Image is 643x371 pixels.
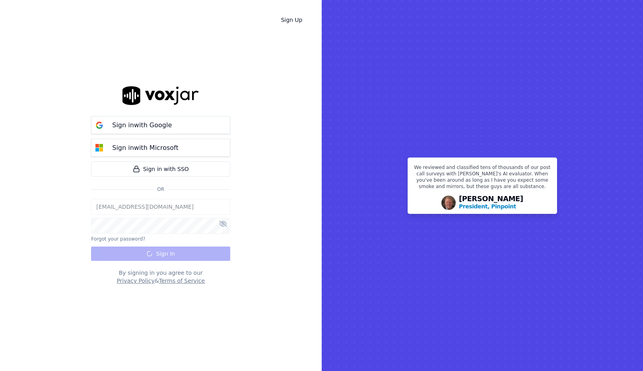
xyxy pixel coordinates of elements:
button: Terms of Service [159,277,205,285]
a: Sign in with SSO [91,161,230,177]
p: We reviewed and classified tens of thousands of our post call surveys with [PERSON_NAME]'s AI eva... [413,164,552,193]
button: Privacy Policy [117,277,154,285]
button: Forgot your password? [91,236,145,242]
img: google Sign in button [91,117,107,133]
div: By signing in you agree to our & [91,269,230,285]
div: [PERSON_NAME] [459,195,523,210]
p: Sign in with Google [112,120,172,130]
button: Sign inwith Microsoft [91,139,230,157]
button: Sign inwith Google [91,116,230,134]
img: microsoft Sign in button [91,140,107,156]
a: Sign Up [274,13,309,27]
p: President, Pinpoint [459,202,516,210]
p: Sign in with Microsoft [112,143,178,153]
input: Email [91,199,230,215]
img: Avatar [441,196,456,210]
img: logo [122,86,199,105]
span: Or [154,186,167,192]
